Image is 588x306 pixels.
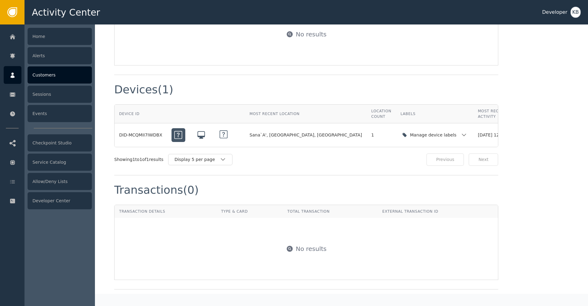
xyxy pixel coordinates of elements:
[296,244,327,253] div: No results
[4,173,92,190] a: Allow/Deny Lists
[296,30,327,39] div: No results
[4,28,92,45] a: Home
[283,205,378,218] th: Total Transaction
[32,6,100,19] span: Activity Center
[28,66,92,84] div: Customers
[410,132,458,138] div: Manage device labels
[28,134,92,151] div: Checkpoint Studio
[28,47,92,64] div: Alerts
[401,129,469,141] button: Manage device labels
[245,105,367,123] th: Most Recent Location
[4,66,92,84] a: Customers
[396,105,473,123] th: Labels
[4,85,92,103] a: Sessions
[168,154,232,165] button: Display 5 per page
[473,105,528,123] th: Most Recent Activity
[371,132,391,138] div: 1
[4,192,92,210] a: Developer Center
[542,9,567,16] div: Developer
[571,7,581,18] button: KB
[28,173,92,190] div: Allow/Deny Lists
[114,156,164,163] div: Showing 1 to 1 of 1 results
[4,134,92,152] a: Checkpoint Studio
[115,205,217,218] th: Transaction Details
[114,84,173,95] div: Devices (1)
[4,47,92,65] a: Alerts
[114,185,199,196] div: Transactions (0)
[28,105,92,122] div: Events
[28,28,92,45] div: Home
[115,105,167,123] th: Device ID
[4,153,92,171] a: Service Catalog
[4,105,92,122] a: Events
[175,156,220,163] div: Display 5 per page
[28,86,92,103] div: Sessions
[28,192,92,209] div: Developer Center
[378,205,498,218] th: External Transaction ID
[367,105,396,123] th: Location Count
[119,132,162,138] div: DID-MCQMII7IWDBX
[28,154,92,171] div: Service Catalog
[250,132,362,138] span: Sana`A', [GEOGRAPHIC_DATA], [GEOGRAPHIC_DATA]
[217,205,283,218] th: Type & Card
[478,132,523,138] div: [DATE] 12:15 PM PDT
